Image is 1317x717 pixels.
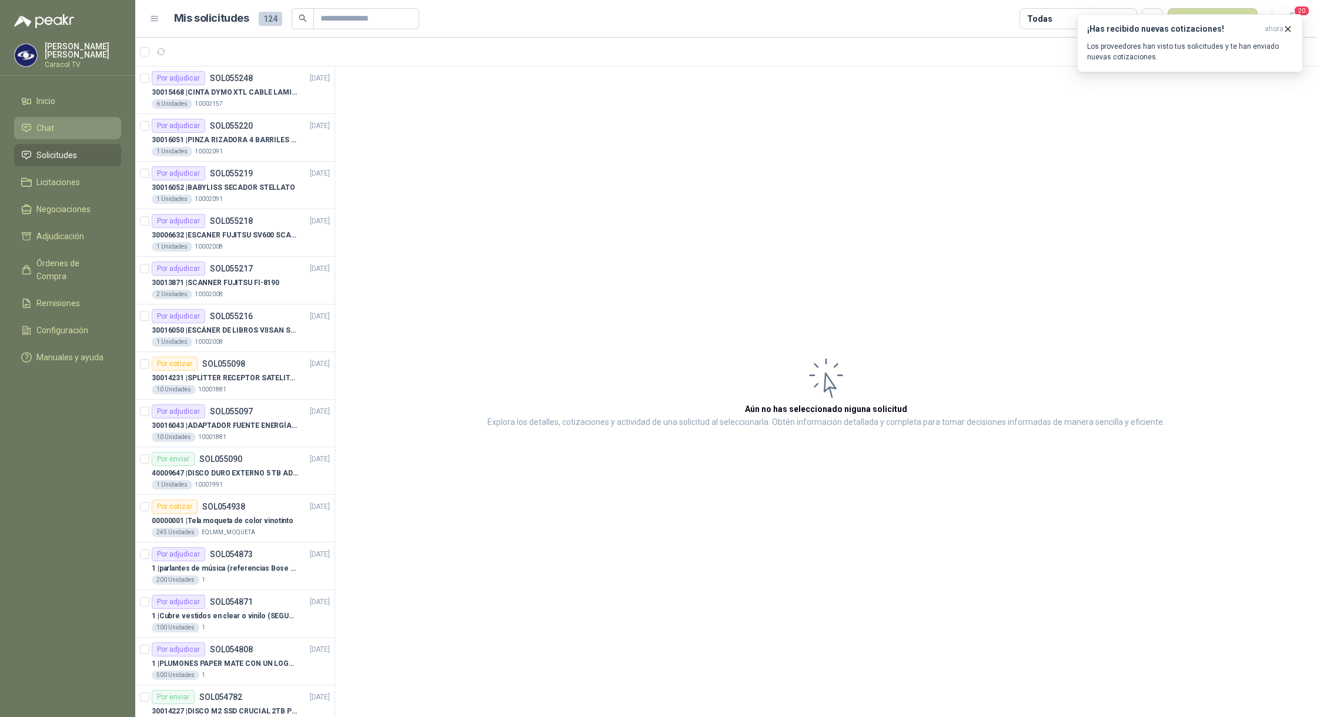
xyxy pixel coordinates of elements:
[299,14,307,22] span: search
[152,385,196,394] div: 10 Unidades
[202,623,205,632] p: 1
[152,595,205,609] div: Por adjudicar
[202,502,245,511] p: SOL054938
[15,44,37,66] img: Company Logo
[152,195,192,204] div: 1 Unidades
[152,528,199,537] div: 245 Unidades
[152,119,205,133] div: Por adjudicar
[152,480,192,490] div: 1 Unidades
[1087,41,1293,62] p: Los proveedores han visto tus solicitudes y te han enviado nuevas cotizaciones.
[1168,8,1258,29] button: Nueva solicitud
[152,135,298,146] p: 30016051 | PINZA RIZADORA 4 BARRILES INTER. SOL-GEL BABYLISS SECADOR STELLATO
[152,325,298,336] p: 30016050 | ESCÁNER DE LIBROS VIISAN S21
[152,500,198,514] div: Por cotizar
[210,122,253,130] p: SOL055220
[195,195,223,204] p: 10002091
[1087,24,1260,34] h3: ¡Has recibido nuevas cotizaciones!
[310,454,330,465] p: [DATE]
[310,120,330,132] p: [DATE]
[14,117,121,139] a: Chat
[14,292,121,314] a: Remisiones
[152,337,192,347] div: 1 Unidades
[36,297,80,310] span: Remisiones
[210,312,253,320] p: SOL055216
[310,263,330,274] p: [DATE]
[14,319,121,341] a: Configuración
[210,645,253,654] p: SOL054808
[310,692,330,703] p: [DATE]
[152,230,298,241] p: 30006632 | ESCANER FUJITSU SV600 SCANSNAP
[36,122,54,135] span: Chat
[310,597,330,608] p: [DATE]
[152,515,293,527] p: 00000001 | Tela moqueta de color vinotinto
[202,575,205,585] p: 1
[202,671,205,680] p: 1
[152,658,298,669] p: 1 | PLUMONES PAPER MATE CON UN LOGO (SEGUN REF.ADJUNTA)
[1293,5,1310,16] span: 20
[210,74,253,82] p: SOL055248
[14,346,121,368] a: Manuales y ayuda
[14,252,121,287] a: Órdenes de Compra
[135,400,335,447] a: Por adjudicarSOL055097[DATE] 30016043 |ADAPTADOR FUENTE ENERGÍA GENÉRICO 24V 1A10 Unidades10001881
[152,71,205,85] div: Por adjudicar
[195,99,223,109] p: 10002157
[135,590,335,638] a: Por adjudicarSOL054871[DATE] 1 |Cubre vestidos en clear o vinilo (SEGUN ESPECIFICACIONES DEL ADJU...
[135,66,335,114] a: Por adjudicarSOL055248[DATE] 30015468 |CINTA DYMO XTL CABLE LAMIN 38X21MMBLANCO6 Unidades10002157
[152,214,205,228] div: Por adjudicar
[45,61,121,68] p: Caracol TV
[152,611,298,622] p: 1 | Cubre vestidos en clear o vinilo (SEGUN ESPECIFICACIONES DEL ADJUNTO)
[152,690,195,704] div: Por enviar
[45,42,121,59] p: [PERSON_NAME] [PERSON_NAME]
[195,290,223,299] p: 10002008
[152,357,198,371] div: Por cotizar
[152,671,199,680] div: 500 Unidades
[1077,14,1303,72] button: ¡Has recibido nuevas cotizaciones!ahora Los proveedores han visto tus solicitudes y te han enviad...
[152,277,279,289] p: 30013871 | SCANNER FUJITSU FI-8190
[135,257,335,304] a: Por adjudicarSOL055217[DATE] 30013871 |SCANNER FUJITSU FI-81902 Unidades10002008
[152,575,199,585] div: 200 Unidades
[152,309,205,323] div: Por adjudicar
[310,168,330,179] p: [DATE]
[310,216,330,227] p: [DATE]
[152,623,199,632] div: 100 Unidades
[310,644,330,655] p: [DATE]
[152,99,192,109] div: 6 Unidades
[152,468,298,479] p: 40009647 | DISCO DURO EXTERNO 5 TB ADATA - ANTIGOLPES
[1282,8,1303,29] button: 20
[152,87,298,98] p: 30015468 | CINTA DYMO XTL CABLE LAMIN 38X21MMBLANCO
[36,257,110,283] span: Órdenes de Compra
[14,225,121,247] a: Adjudicación
[174,10,249,27] h1: Mis solicitudes
[152,182,295,193] p: 30016052 | BABYLISS SECADOR STELLATO
[152,420,298,431] p: 30016043 | ADAPTADOR FUENTE ENERGÍA GENÉRICO 24V 1A
[195,480,223,490] p: 10001991
[195,147,223,156] p: 10002091
[152,290,192,299] div: 2 Unidades
[152,547,205,561] div: Por adjudicar
[487,416,1165,430] p: Explora los detalles, cotizaciones y actividad de una solicitud al seleccionarla. Obtén informaci...
[135,495,335,542] a: Por cotizarSOL054938[DATE] 00000001 |Tela moqueta de color vinotinto245 UnidadesEQLMM_MOQUETA
[36,176,80,189] span: Licitaciones
[152,404,205,418] div: Por adjudicar
[1265,24,1283,34] span: ahora
[202,528,255,537] p: EQLMM_MOQUETA
[36,351,103,364] span: Manuales y ayuda
[310,311,330,322] p: [DATE]
[152,706,298,717] p: 30014227 | DISCO M2 SSD CRUCIAL 2TB P3 PLUS
[152,147,192,156] div: 1 Unidades
[259,12,282,26] span: 124
[310,501,330,512] p: [DATE]
[152,166,205,180] div: Por adjudicar
[310,406,330,417] p: [DATE]
[135,209,335,257] a: Por adjudicarSOL055218[DATE] 30006632 |ESCANER FUJITSU SV600 SCANSNAP1 Unidades10002008
[152,563,298,574] p: 1 | parlantes de música (referencias Bose o Alexa) CON MARCACION 1 LOGO (Mas datos en el adjunto)
[198,433,226,442] p: 10001881
[14,144,121,166] a: Solicitudes
[210,217,253,225] p: SOL055218
[210,598,253,606] p: SOL054871
[135,447,335,495] a: Por enviarSOL055090[DATE] 40009647 |DISCO DURO EXTERNO 5 TB ADATA - ANTIGOLPES1 Unidades10001991
[14,171,121,193] a: Licitaciones
[210,407,253,416] p: SOL055097
[152,642,205,656] div: Por adjudicar
[210,264,253,273] p: SOL055217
